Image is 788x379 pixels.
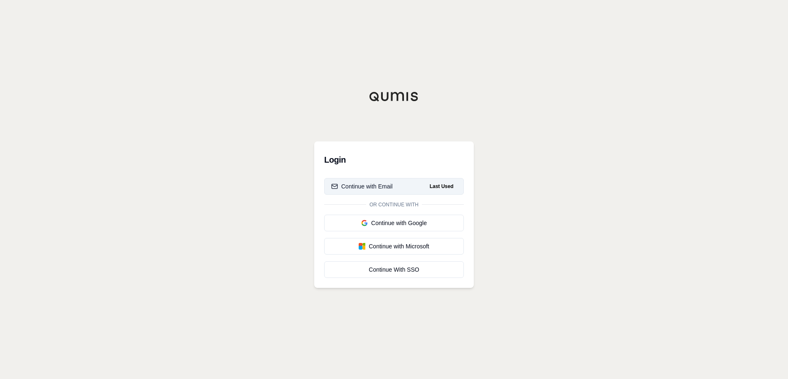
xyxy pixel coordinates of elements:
button: Continue with EmailLast Used [324,178,464,195]
div: Continue with Email [331,182,393,191]
button: Continue with Google [324,215,464,231]
div: Continue With SSO [331,265,457,274]
img: Qumis [369,92,419,102]
h3: Login [324,151,464,168]
div: Continue with Google [331,219,457,227]
div: Continue with Microsoft [331,242,457,250]
a: Continue With SSO [324,261,464,278]
span: Or continue with [366,201,422,208]
button: Continue with Microsoft [324,238,464,255]
span: Last Used [426,181,457,191]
